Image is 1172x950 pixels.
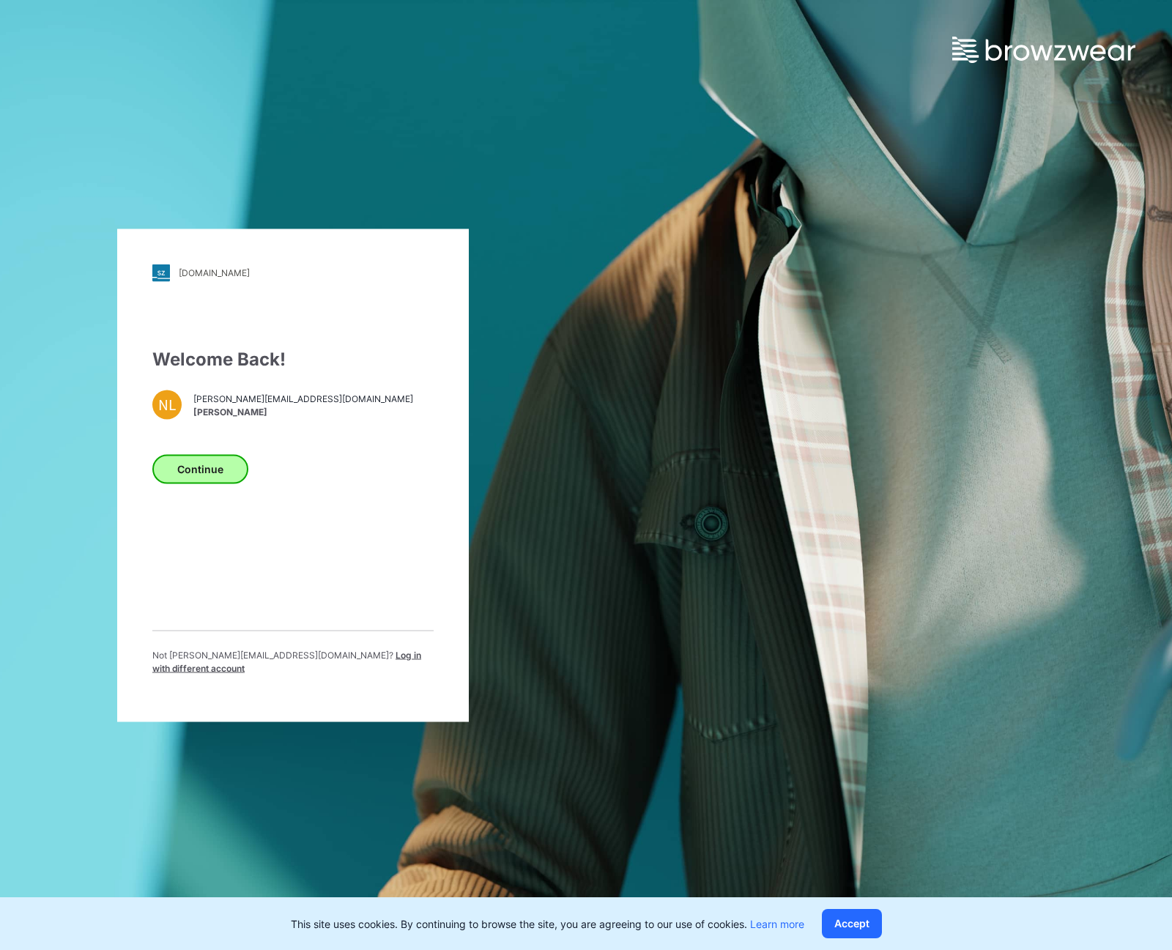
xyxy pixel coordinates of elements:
[152,346,434,372] div: Welcome Back!
[152,264,434,281] a: [DOMAIN_NAME]
[193,393,413,406] span: [PERSON_NAME][EMAIL_ADDRESS][DOMAIN_NAME]
[152,390,182,419] div: NL
[152,264,170,281] img: stylezone-logo.562084cfcfab977791bfbf7441f1a819.svg
[152,648,434,675] p: Not [PERSON_NAME][EMAIL_ADDRESS][DOMAIN_NAME] ?
[179,267,250,278] div: [DOMAIN_NAME]
[291,916,804,932] p: This site uses cookies. By continuing to browse the site, you are agreeing to our use of cookies.
[750,918,804,930] a: Learn more
[152,454,248,483] button: Continue
[193,406,413,419] span: [PERSON_NAME]
[822,909,882,938] button: Accept
[952,37,1135,63] img: browzwear-logo.e42bd6dac1945053ebaf764b6aa21510.svg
